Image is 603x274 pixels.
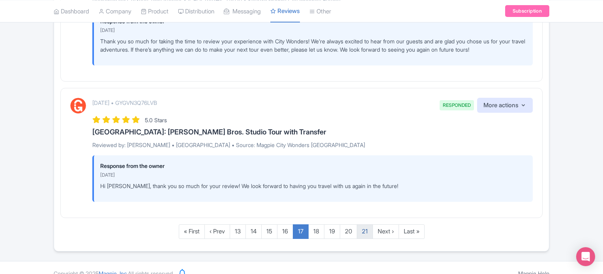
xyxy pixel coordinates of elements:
[100,37,526,54] p: Thank you so much for taking the time to review your experience with City Wonders! We’re always e...
[100,182,526,190] p: Hi [PERSON_NAME], thank you so much for your review! We look forward to having you travel with us...
[204,224,230,239] a: ‹ Prev
[100,171,526,179] p: [DATE]
[99,0,131,22] a: Company
[293,224,309,239] a: 17
[477,98,533,113] button: More actions
[277,224,293,239] a: 16
[245,224,262,239] a: 14
[92,128,533,136] h3: [GEOGRAPHIC_DATA]: [PERSON_NAME] Bros. Studio Tour with Transfer
[309,0,331,22] a: Other
[230,224,246,239] a: 13
[308,224,324,239] a: 18
[324,224,340,239] a: 19
[179,224,205,239] a: « First
[373,224,399,239] a: Next ›
[399,224,425,239] a: Last »
[357,224,373,239] a: 21
[141,0,169,22] a: Product
[92,99,157,107] p: [DATE] • GYGVN3Q76LVB
[178,0,214,22] a: Distribution
[440,100,474,110] span: RESPONDED
[261,224,277,239] a: 15
[100,27,526,34] p: [DATE]
[505,5,549,17] a: Subscription
[145,117,167,123] span: 5.0 Stars
[340,224,357,239] a: 20
[92,141,533,149] p: Reviewed by: [PERSON_NAME] • [GEOGRAPHIC_DATA] • Source: Magpie City Wonders [GEOGRAPHIC_DATA]
[100,162,526,170] p: Response from the owner
[576,247,595,266] div: Open Intercom Messenger
[54,0,89,22] a: Dashboard
[70,98,86,114] img: GetYourGuide Logo
[224,0,261,22] a: Messaging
